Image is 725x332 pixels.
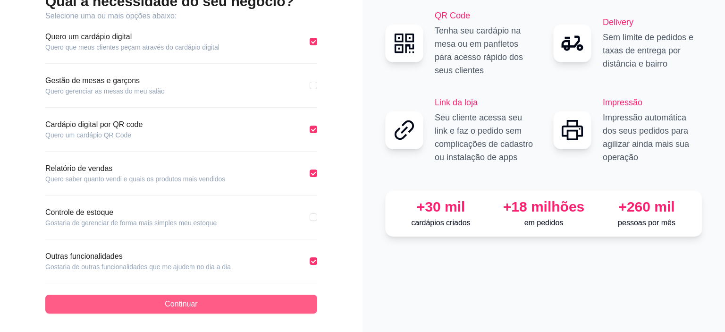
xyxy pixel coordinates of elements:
button: Continuar [45,295,317,314]
article: Outras funcionalidades [45,251,231,262]
article: Quero um cardápio digital [45,31,219,43]
article: Quero gerenciar as mesas do meu salão [45,86,165,96]
p: Impressão automática dos seus pedidos para agilizar ainda mais sua operação [603,111,702,164]
article: Controle de estoque [45,207,217,218]
h2: Delivery [603,16,702,29]
article: Quero que meus clientes peçam através do cardápio digital [45,43,219,52]
article: Gestão de mesas e garçons [45,75,165,86]
h2: Link da loja [435,96,534,109]
div: +18 milhões [496,198,591,215]
p: pessoas por mês [599,217,694,229]
h2: QR Code [435,9,534,22]
p: Tenha seu cardápio na mesa ou em panfletos para acesso rápido dos seus clientes [435,24,534,77]
p: Sem limite de pedidos e taxas de entrega por distância e bairro [603,31,702,70]
article: Gostaria de gerenciar de forma mais simples meu estoque [45,218,217,228]
article: Gostaria de outras funcionalidades que me ajudem no dia a dia [45,262,231,272]
article: Relatório de vendas [45,163,225,174]
h2: Impressão [603,96,702,109]
article: Cardápio digital por QR code [45,119,143,130]
p: em pedidos [496,217,591,229]
div: +30 mil [393,198,489,215]
article: Quero um cardápio QR Code [45,130,143,140]
div: +260 mil [599,198,694,215]
p: cardápios criados [393,217,489,229]
span: Continuar [165,298,197,310]
p: Seu cliente acessa seu link e faz o pedido sem complicações de cadastro ou instalação de apps [435,111,534,164]
article: Quero saber quanto vendi e quais os produtos mais vendidos [45,174,225,184]
article: Selecione uma ou mais opções abaixo: [45,10,317,22]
